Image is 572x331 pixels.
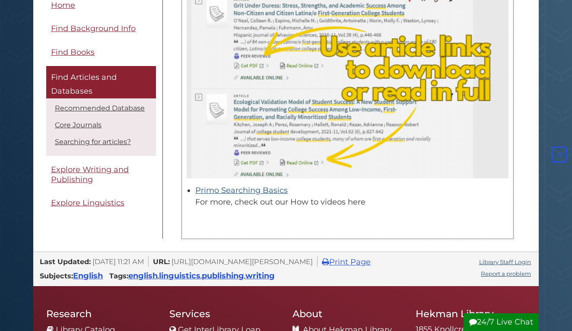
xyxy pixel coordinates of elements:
[51,24,136,33] span: Find Background Info
[55,121,102,129] a: Core Journals
[46,19,156,38] a: Find Background Info
[481,270,531,277] a: Report a problem
[46,193,156,213] a: Explore Linguistics
[40,257,91,266] span: Last Updated:
[159,271,200,281] a: linguistics
[92,257,144,266] span: [DATE] 11:21 AM
[46,43,156,62] a: Find Books
[416,308,526,320] h2: Hekman Library
[46,66,156,98] a: Find Articles and Databases
[55,104,145,112] a: Recommended Database
[51,198,124,208] span: Explore Linguistics
[51,47,95,57] span: Find Books
[292,308,403,320] h2: About
[51,165,129,184] span: Explore Writing and Publishing
[46,160,156,189] a: Explore Writing and Publishing
[109,271,128,280] span: Tags:
[40,271,73,280] span: Subjects:
[322,258,329,266] i: Print Page
[128,271,158,281] a: english
[46,308,156,320] h2: Research
[549,150,570,159] a: Back to Top
[153,257,170,266] span: URL:
[128,274,275,280] span: , , ,
[202,271,244,281] a: publishing
[195,186,288,195] a: Primo Searching Basics
[245,271,275,281] a: writing
[169,308,280,320] h2: Services
[51,73,117,96] span: Find Articles and Databases
[73,271,103,281] a: English
[322,257,371,267] a: Print Page
[479,258,531,265] a: Library Staff Login
[195,196,508,208] div: For more, check out our How to videos here
[55,138,131,146] a: Searching for articles?
[51,0,75,10] span: Home
[172,257,313,266] span: [URL][DOMAIN_NAME][PERSON_NAME]
[464,313,539,331] button: 24/7 Live Chat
